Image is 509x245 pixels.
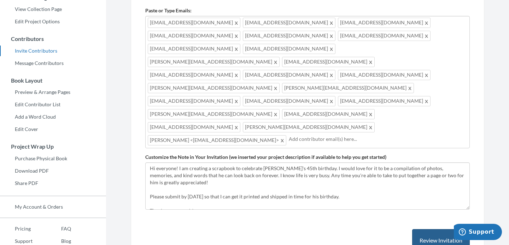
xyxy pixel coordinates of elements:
span: [EMAIL_ADDRESS][DOMAIN_NAME] [148,122,240,132]
label: Paste or Type Emails: [145,7,192,14]
span: [EMAIL_ADDRESS][DOMAIN_NAME] [338,96,431,106]
span: [PERSON_NAME][EMAIL_ADDRESS][DOMAIN_NAME] [243,122,375,132]
iframe: Opens a widget where you can chat to one of our agents [454,224,502,241]
span: [EMAIL_ADDRESS][DOMAIN_NAME] [243,70,335,80]
span: [EMAIL_ADDRESS][DOMAIN_NAME] [148,31,240,41]
span: [PERSON_NAME] <[EMAIL_ADDRESS][DOMAIN_NAME]> [148,135,286,145]
span: [EMAIL_ADDRESS][DOMAIN_NAME] [282,109,375,119]
a: FAQ [46,223,71,234]
span: [PERSON_NAME][EMAIL_ADDRESS][DOMAIN_NAME] [282,83,414,93]
span: [EMAIL_ADDRESS][DOMAIN_NAME] [243,44,335,54]
span: [EMAIL_ADDRESS][DOMAIN_NAME] [148,96,240,106]
h3: Contributors [0,36,106,42]
span: [EMAIL_ADDRESS][DOMAIN_NAME] [243,96,335,106]
textarea: Hi everyone! I am creating a scrapbook to celebrate [PERSON_NAME]'s 45th birthday. I would love f... [145,162,470,210]
span: [PERSON_NAME][EMAIL_ADDRESS][DOMAIN_NAME] [148,109,280,119]
span: [EMAIL_ADDRESS][DOMAIN_NAME] [282,57,375,67]
label: Customize the Note in Your Invitation (we inserted your project description if available to help ... [145,154,386,161]
span: [EMAIL_ADDRESS][DOMAIN_NAME] [338,31,431,41]
h3: Project Wrap Up [0,143,106,150]
span: [PERSON_NAME][EMAIL_ADDRESS][DOMAIN_NAME] [148,83,280,93]
span: [EMAIL_ADDRESS][DOMAIN_NAME] [243,18,335,28]
span: [EMAIL_ADDRESS][DOMAIN_NAME] [148,18,240,28]
span: [EMAIL_ADDRESS][DOMAIN_NAME] [338,18,431,28]
span: [PERSON_NAME][EMAIL_ADDRESS][DOMAIN_NAME] [148,57,280,67]
span: [EMAIL_ADDRESS][DOMAIN_NAME] [148,44,240,54]
input: Add contributor email(s) here... [289,135,467,143]
span: [EMAIL_ADDRESS][DOMAIN_NAME] [243,31,335,41]
span: [EMAIL_ADDRESS][DOMAIN_NAME] [148,70,240,80]
h3: Book Layout [0,77,106,84]
span: [EMAIL_ADDRESS][DOMAIN_NAME] [338,70,431,80]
